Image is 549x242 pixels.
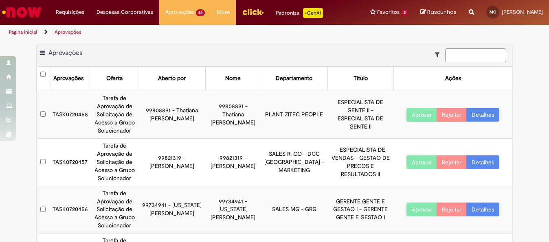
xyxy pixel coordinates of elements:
span: Aprovações [48,49,82,57]
td: ESPECIALISTA DE GENTE II - ESPECIALISTA DE GENTE II [327,91,393,138]
td: Tarefa de Aprovação de Solicitação de Acesso a Grupo Solucionador [91,186,138,233]
div: Departamento [276,74,312,83]
span: Favoritos [377,8,400,16]
td: TASK0720458 [49,91,91,138]
span: Despesas Corporativas [97,8,153,16]
button: Rejeitar [437,108,467,122]
td: TASK0720456 [49,186,91,233]
th: Aprovações [49,67,91,91]
div: Padroniza [276,8,323,18]
td: PLANT ZITEC PEOPLE [261,91,327,138]
button: Rejeitar [437,203,467,216]
a: Detalhes [466,108,499,122]
a: Detalhes [466,203,499,216]
button: Aprovar [406,155,437,169]
td: 99821319 - [PERSON_NAME] [138,138,205,186]
td: GERENTE GENTE E GESTAO I - GERENTE GENTE E GESTAO I [327,186,393,233]
a: Página inicial [9,29,37,35]
td: 99808891 - Thatiana [PERSON_NAME] [138,91,205,138]
span: [PERSON_NAME] [502,9,543,15]
a: Aprovações [55,29,81,35]
span: Aprovações [165,8,194,16]
div: Título [354,74,368,83]
td: SALES MG - GRG [261,186,327,233]
td: 99808891 - Thatiana [PERSON_NAME] [205,91,261,138]
button: Rejeitar [437,155,467,169]
td: TASK0720457 [49,138,91,186]
td: 99734941 - [US_STATE][PERSON_NAME] [205,186,261,233]
a: Rascunhos [420,9,457,16]
td: - ESPECIALISTA DE VENDAS - GESTAO DE PRECOS E RESULTADOS II [327,138,393,186]
img: click_logo_yellow_360x200.png [242,6,264,18]
button: Aprovar [406,108,437,122]
div: Ações [445,74,461,83]
span: 64 [196,9,205,16]
span: More [217,8,230,16]
div: Aberto por [158,74,186,83]
div: Oferta [106,74,123,83]
span: MC [490,9,496,15]
div: Aprovações [53,74,83,83]
span: 2 [401,9,408,16]
div: Nome [225,74,241,83]
td: 99734941 - [US_STATE][PERSON_NAME] [138,186,205,233]
td: SALES R. CO - DCC [GEOGRAPHIC_DATA] - MARKETING [261,138,327,186]
img: ServiceNow [1,4,43,20]
span: Requisições [56,8,84,16]
p: +GenAi [303,8,323,18]
td: 99821319 - [PERSON_NAME] [205,138,261,186]
td: Tarefa de Aprovação de Solicitação de Acesso a Grupo Solucionador [91,91,138,138]
span: Rascunhos [427,8,457,16]
a: Detalhes [466,155,499,169]
i: Mostrar filtros para: Suas Solicitações [435,52,444,57]
ul: Trilhas de página [6,25,360,40]
td: Tarefa de Aprovação de Solicitação de Acesso a Grupo Solucionador [91,138,138,186]
button: Aprovar [406,203,437,216]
